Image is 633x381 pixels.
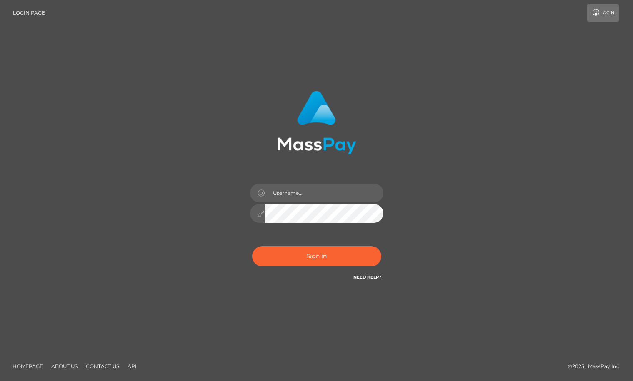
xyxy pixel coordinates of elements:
div: © 2025 , MassPay Inc. [568,362,627,371]
img: MassPay Login [277,91,356,154]
a: Need Help? [353,274,381,280]
input: Username... [265,184,383,202]
a: About Us [48,360,81,373]
a: API [124,360,140,373]
a: Homepage [9,360,46,373]
a: Contact Us [83,360,123,373]
a: Login [587,4,619,22]
button: Sign in [252,246,381,266]
a: Login Page [13,4,45,22]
